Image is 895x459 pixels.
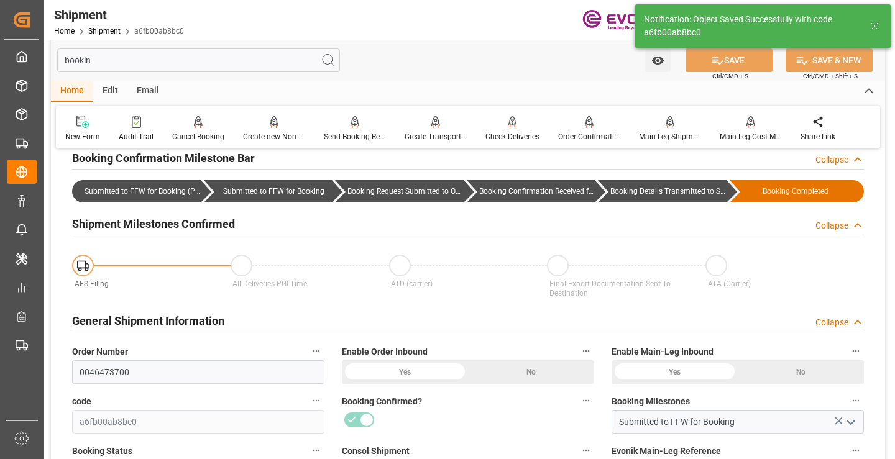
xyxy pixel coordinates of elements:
[243,131,305,142] div: Create new Non-Conformance
[815,219,848,232] div: Collapse
[204,180,333,202] div: Submitted to FFW for Booking
[479,180,595,202] div: Booking Confirmation Received from Ocean Carrier
[738,360,864,384] div: No
[485,131,539,142] div: Check Deliveries
[93,81,127,102] div: Edit
[582,9,663,31] img: Evonik-brand-mark-Deep-Purple-RGB.jpeg_1700498283.jpeg
[342,345,428,358] span: Enable Order Inbound
[72,180,201,202] div: Submitted to FFW for Booking (Pending)
[558,131,620,142] div: Order Confirmation
[347,180,464,202] div: Booking Request Submitted to Ocean Carrier
[324,131,386,142] div: Send Booking Request To ABS
[708,279,751,288] span: ATA (Carrier)
[72,312,224,329] h2: General Shipment Information
[308,442,324,458] button: Booking Status
[712,71,748,81] span: Ctrl/CMD + S
[786,48,873,72] button: SAVE & NEW
[645,48,671,72] button: open menu
[72,216,235,232] h2: Shipment Milestones Confirmed
[54,6,184,24] div: Shipment
[85,180,201,202] div: Submitted to FFW for Booking (Pending)
[88,27,121,35] a: Shipment
[72,395,91,408] span: code
[578,393,594,409] button: Booking Confirmed?
[308,343,324,359] button: Order Number
[848,343,864,359] button: Enable Main-Leg Inbound
[578,442,594,458] button: Consol Shipment
[815,153,848,166] div: Collapse
[127,81,168,102] div: Email
[815,316,848,329] div: Collapse
[848,442,864,458] button: Evonik Main-Leg Reference
[801,131,835,142] div: Share Link
[742,180,850,202] div: Booking Completed
[342,395,422,408] span: Booking Confirmed?
[686,48,773,72] button: SAVE
[172,131,224,142] div: Cancel Booking
[598,180,727,202] div: Booking Details Transmitted to SAP
[72,445,132,458] span: Booking Status
[65,131,100,142] div: New Form
[342,360,468,384] div: Yes
[612,345,714,358] span: Enable Main-Leg Inbound
[54,27,75,35] a: Home
[405,131,467,142] div: Create Transport Unit
[720,131,782,142] div: Main-Leg Cost Message
[612,360,738,384] div: Yes
[549,279,671,298] span: Final Export Documentation Sent To Destination
[467,180,595,202] div: Booking Confirmation Received from Ocean Carrier
[803,71,858,81] span: Ctrl/CMD + Shift + S
[391,279,433,288] span: ATD (carrier)
[730,180,865,202] div: Booking Completed
[639,131,701,142] div: Main Leg Shipment
[57,48,340,72] input: Search Fields
[841,412,860,432] button: open menu
[72,150,255,166] h2: Booking Confirmation Milestone Bar
[75,279,109,288] span: AES Filing
[468,360,594,384] div: No
[72,345,128,358] span: Order Number
[612,445,721,458] span: Evonik Main-Leg Reference
[612,395,690,408] span: Booking Milestones
[308,393,324,409] button: code
[216,180,333,202] div: Submitted to FFW for Booking
[848,393,864,409] button: Booking Milestones
[644,13,858,39] div: Notification: Object Saved Successfully with code a6fb00ab8bc0
[335,180,464,202] div: Booking Request Submitted to Ocean Carrier
[342,445,410,458] span: Consol Shipment
[232,279,307,288] span: All Deliveries PGI Time
[610,180,727,202] div: Booking Details Transmitted to SAP
[578,343,594,359] button: Enable Order Inbound
[51,81,93,102] div: Home
[119,131,154,142] div: Audit Trail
